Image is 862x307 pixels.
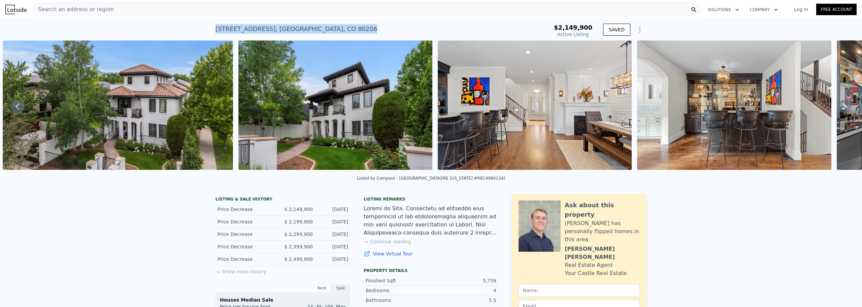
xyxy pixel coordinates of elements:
img: Sale: 135264034 Parcel: 8208222 [637,40,831,170]
div: Listed by Compass - [GEOGRAPHIC_DATA] (RE [US_STATE] #REC4980134) [357,176,505,181]
div: [DATE] [318,231,348,238]
div: Price Decrease [218,206,277,213]
div: Your Castle Real Estate [565,269,627,277]
div: Price Decrease [218,243,277,250]
div: 5.5 [431,297,496,304]
a: Log In [786,6,816,13]
img: Sale: 135264034 Parcel: 8208222 [238,40,432,170]
img: Lotside [5,5,27,14]
div: Price Decrease [218,231,277,238]
button: SAVED [603,24,630,36]
div: [DATE] [318,206,348,213]
div: Price Decrease [218,256,277,263]
span: $ 2,199,900 [284,219,313,224]
div: Real Estate Agent [565,261,613,269]
a: Free Account [816,4,857,15]
div: Bedrooms [366,287,431,294]
span: $ 2,499,900 [284,256,313,262]
button: Show Options [633,23,646,36]
div: LISTING & SALE HISTORY [215,196,350,203]
div: [PERSON_NAME] [PERSON_NAME] [565,245,640,261]
div: Sale [331,284,350,293]
div: Bathrooms [366,297,431,304]
a: View Virtual Tour [364,250,498,257]
img: Sale: 135264034 Parcel: 8208222 [3,40,233,170]
div: Property details [364,268,498,273]
span: $ 2,149,900 [284,207,313,212]
div: 4 [431,287,496,294]
div: [PERSON_NAME] has personally flipped homes in this area. [565,219,640,244]
div: Rent [312,284,331,293]
span: $ 2,399,900 [284,244,313,249]
div: 5,759 [431,277,496,284]
div: [DATE] [318,243,348,250]
div: Loremi do Sita. Consectetu ad elitseddo eius temporincid ut lab etdoloremagna aliquaenim ad min v... [364,205,498,237]
div: Listing remarks [364,196,498,202]
button: Show more history [215,266,266,275]
div: Finished Sqft [366,277,431,284]
button: Company [744,4,783,16]
div: [DATE] [318,218,348,225]
button: Continue reading [364,238,411,245]
div: [STREET_ADDRESS] , [GEOGRAPHIC_DATA] , CO 80206 [215,24,377,34]
span: $2,149,900 [554,24,592,31]
input: Name [519,284,640,297]
div: Ask about this property [565,201,640,219]
div: [DATE] [318,256,348,263]
span: Active Listing [557,32,589,37]
span: Search an address or region [33,5,114,13]
div: Houses Median Sale [220,297,346,303]
span: $ 2,299,900 [284,232,313,237]
img: Sale: 135264034 Parcel: 8208222 [438,40,632,170]
div: Price Decrease [218,218,277,225]
button: Solutions [702,4,744,16]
